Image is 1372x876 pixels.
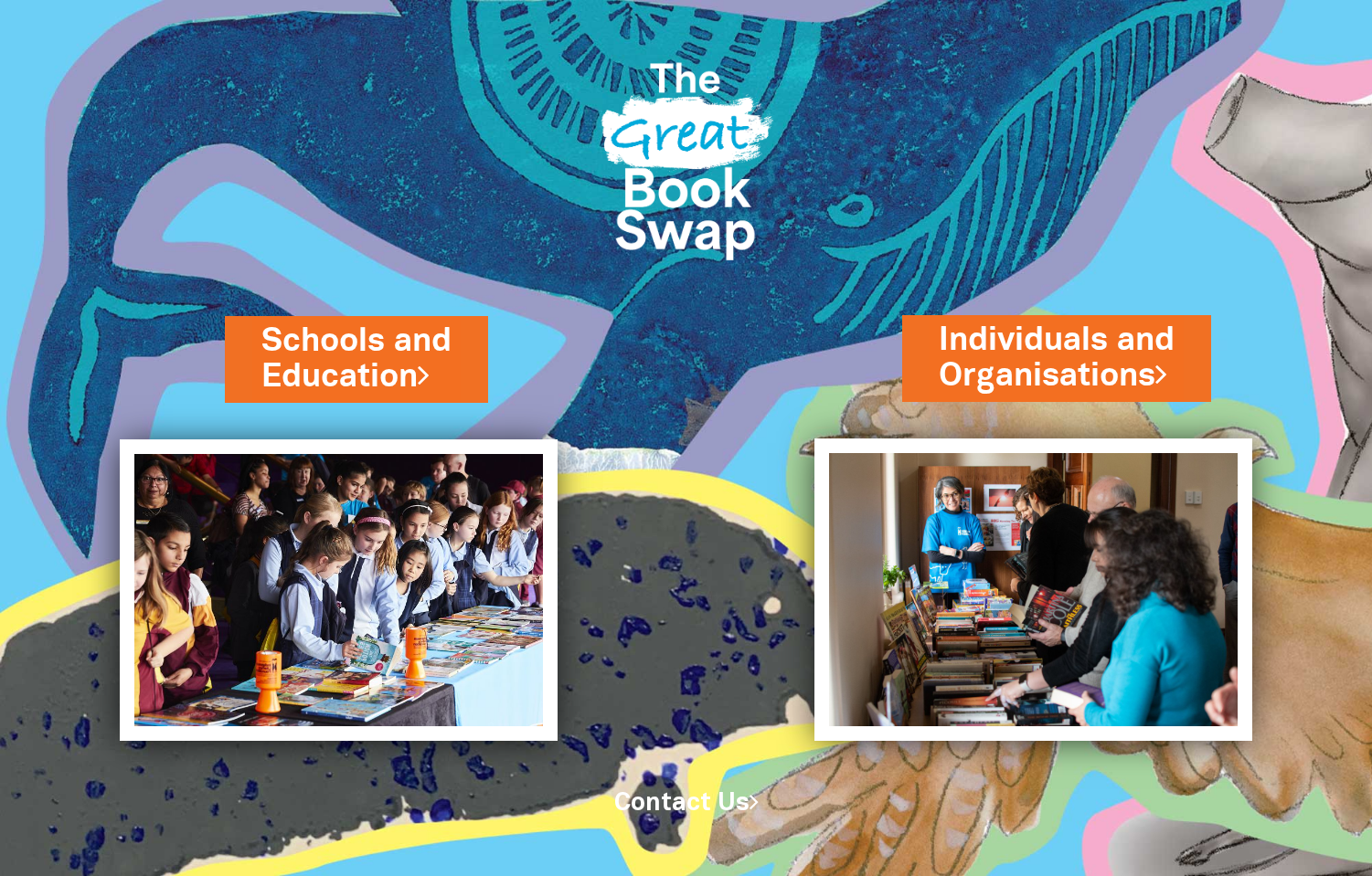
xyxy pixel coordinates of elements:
[261,319,452,399] a: Schools andEducation
[814,438,1253,741] img: Individuals and Organisations
[614,792,759,815] a: Contact Us
[939,318,1175,398] a: Individuals andOrganisations
[120,439,558,741] img: Schools and Education
[585,22,786,289] img: Great Bookswap logo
